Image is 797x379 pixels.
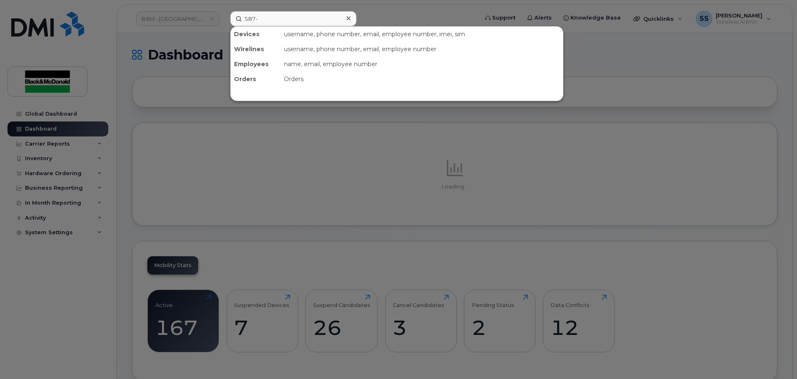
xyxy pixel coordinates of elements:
[281,42,563,57] div: username, phone number, email, employee number
[231,57,281,72] div: Employees
[231,27,281,42] div: Devices
[231,42,281,57] div: Wirelines
[281,72,563,87] div: Orders
[281,57,563,72] div: name, email, employee number
[281,27,563,42] div: username, phone number, email, employee number, imei, sim
[231,72,281,87] div: Orders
